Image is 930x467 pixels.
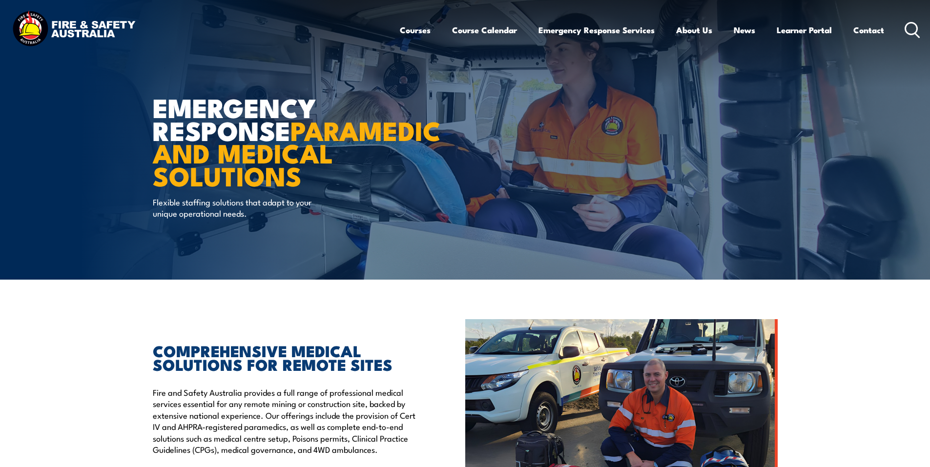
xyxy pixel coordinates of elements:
[777,17,832,43] a: Learner Portal
[153,196,331,219] p: Flexible staffing solutions that adapt to your unique operational needs.
[676,17,712,43] a: About Us
[853,17,884,43] a: Contact
[452,17,517,43] a: Course Calendar
[153,109,441,195] strong: PARAMEDIC AND MEDICAL SOLUTIONS
[153,96,394,187] h1: EMERGENCY RESPONSE
[734,17,755,43] a: News
[400,17,431,43] a: Courses
[153,344,420,371] h2: COMPREHENSIVE MEDICAL SOLUTIONS FOR REMOTE SITES
[153,386,420,455] p: Fire and Safety Australia provides a full range of professional medical services essential for an...
[538,17,655,43] a: Emergency Response Services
